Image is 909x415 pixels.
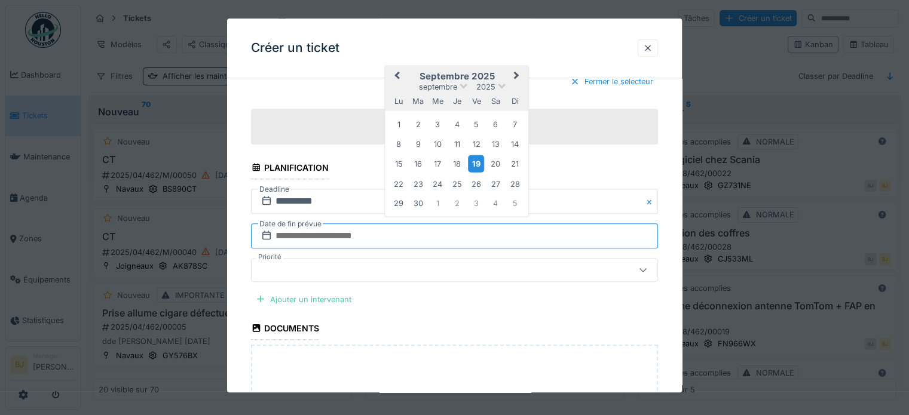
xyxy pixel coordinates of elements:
div: Choose samedi 27 septembre 2025 [488,176,504,192]
div: Choose jeudi 2 octobre 2025 [449,195,465,211]
label: Deadline [258,183,290,196]
div: Choose vendredi 5 septembre 2025 [468,116,484,133]
div: Ajouter un intervenant [251,291,356,308]
div: Choose jeudi 25 septembre 2025 [449,176,465,192]
div: Choose vendredi 3 octobre 2025 [468,195,484,211]
div: Choose lundi 29 septembre 2025 [390,195,406,211]
div: Choose samedi 4 octobre 2025 [488,195,504,211]
div: Planification [251,159,329,179]
div: vendredi [468,93,484,109]
div: Choose lundi 1 septembre 2025 [390,116,406,133]
div: Choose mercredi 10 septembre 2025 [429,136,445,152]
div: Choose samedi 20 septembre 2025 [488,156,504,172]
div: Choose mardi 30 septembre 2025 [410,195,426,211]
div: Choose samedi 6 septembre 2025 [488,116,504,133]
div: Choose mardi 23 septembre 2025 [410,176,426,192]
div: Choose vendredi 26 septembre 2025 [468,176,484,192]
div: mardi [410,93,426,109]
div: Choose lundi 15 septembre 2025 [390,156,406,172]
div: Choose mercredi 3 septembre 2025 [429,116,445,133]
div: Choose samedi 13 septembre 2025 [488,136,504,152]
div: dimanche [507,93,523,109]
div: Choose jeudi 11 septembre 2025 [449,136,465,152]
span: septembre [418,82,457,91]
div: Choose mardi 9 septembre 2025 [410,136,426,152]
button: Next Month [509,67,528,86]
div: lundi [390,93,406,109]
div: Choose dimanche 21 septembre 2025 [507,156,523,172]
div: Choose vendredi 19 septembre 2025 [468,155,484,173]
button: Previous Month [386,67,405,86]
h3: Créer un ticket [251,41,339,56]
div: jeudi [449,93,465,109]
div: Choose mardi 2 septembre 2025 [410,116,426,133]
div: Fermer le sélecteur [565,73,658,90]
div: Choose mardi 16 septembre 2025 [410,156,426,172]
div: Choose jeudi 4 septembre 2025 [449,116,465,133]
div: Choose mercredi 24 septembre 2025 [429,176,445,192]
div: Choose lundi 8 septembre 2025 [390,136,406,152]
div: Choose lundi 22 septembre 2025 [390,176,406,192]
div: Documents [251,319,319,340]
div: Choose dimanche 5 octobre 2025 [507,195,523,211]
div: Choose dimanche 28 septembre 2025 [507,176,523,192]
h2: septembre 2025 [385,70,528,81]
label: Date de fin prévue [258,217,323,230]
div: Choose mercredi 1 octobre 2025 [429,195,445,211]
div: Month septembre, 2025 [389,115,525,213]
label: Priorité [256,252,284,262]
div: Choose mercredi 17 septembre 2025 [429,156,445,172]
div: Choose dimanche 14 septembre 2025 [507,136,523,152]
div: Choose dimanche 7 septembre 2025 [507,116,523,133]
div: samedi [488,93,504,109]
button: Close [645,189,658,214]
span: 2025 [476,82,495,91]
div: Choose vendredi 12 septembre 2025 [468,136,484,152]
div: Choose jeudi 18 septembre 2025 [449,156,465,172]
div: mercredi [429,93,445,109]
